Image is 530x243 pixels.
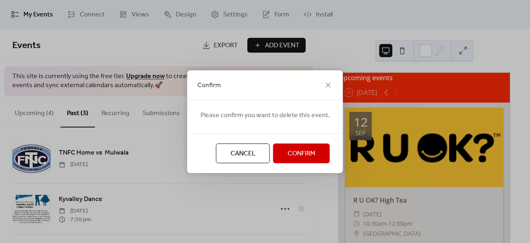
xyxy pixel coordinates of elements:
button: Cancel [216,143,270,163]
span: Confirm [197,81,221,90]
span: Please confirm you want to delete this event. [200,111,330,120]
span: Cancel [230,149,256,159]
span: Confirm [288,149,316,159]
button: Confirm [273,143,330,163]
